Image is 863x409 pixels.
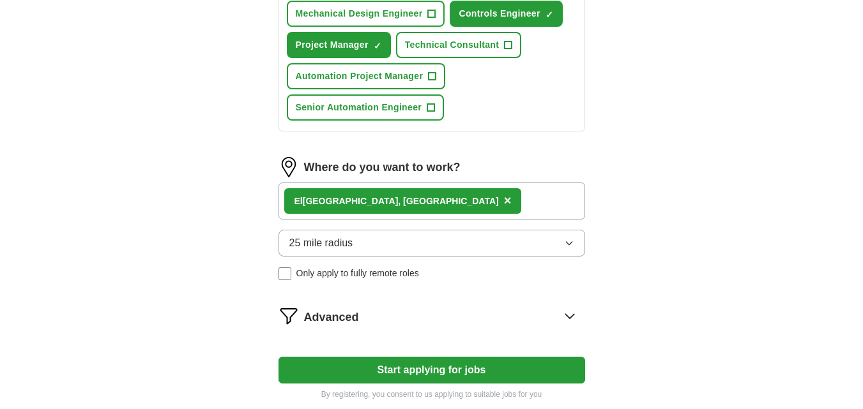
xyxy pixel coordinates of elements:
span: Project Manager [296,38,369,52]
span: × [504,193,512,207]
button: Automation Project Manager [287,63,446,89]
span: Advanced [304,309,359,326]
span: Automation Project Manager [296,70,424,83]
button: Mechanical Design Engineer [287,1,445,27]
button: Controls Engineer✓ [450,1,562,27]
span: Senior Automation Engineer [296,101,422,114]
img: filter [279,306,299,326]
button: Technical Consultant [396,32,522,58]
span: 25 mile radius [289,235,353,251]
span: Only apply to fully remote roles [296,267,419,280]
strong: El [294,196,303,206]
span: Mechanical Design Engineer [296,7,423,20]
label: Where do you want to work? [304,159,461,176]
button: 25 mile radius [279,230,585,257]
button: Senior Automation Engineer [287,94,445,121]
img: location.png [279,157,299,177]
button: × [504,191,512,211]
span: ✓ [374,41,381,51]
span: Controls Engineer [459,7,540,20]
span: Technical Consultant [405,38,500,52]
div: [GEOGRAPHIC_DATA], [GEOGRAPHIC_DATA] [294,195,499,208]
input: Only apply to fully remote roles [279,267,291,280]
p: By registering, you consent to us applying to suitable jobs for you [279,389,585,400]
button: Start applying for jobs [279,357,585,383]
span: ✓ [546,10,553,20]
button: Project Manager✓ [287,32,391,58]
